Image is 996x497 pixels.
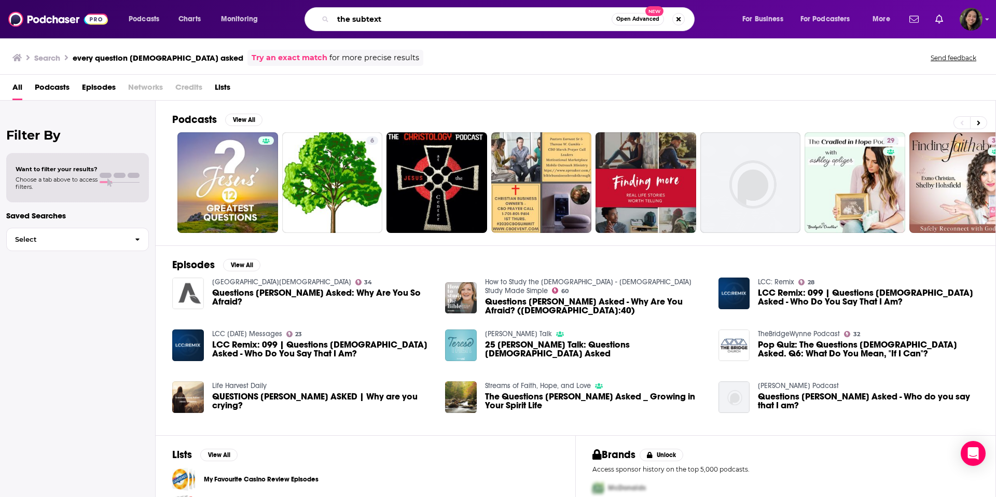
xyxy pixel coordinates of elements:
[7,236,127,243] span: Select
[333,11,612,27] input: Search podcasts, credits, & more...
[172,258,260,271] a: EpisodesView All
[485,340,706,358] a: 25 Terese Talk: Questions Jesus Asked
[212,392,433,410] a: QUESTIONS JESUS ASKED | Why are you crying?
[329,52,419,64] span: for more precise results
[364,280,372,285] span: 34
[366,136,378,145] a: 6
[758,340,979,358] a: Pop Quiz: The Questions Jesus Asked. Q6: What Do You Mean, "If I Can"?
[645,6,664,16] span: New
[12,79,22,100] span: All
[82,79,116,100] a: Episodes
[794,11,865,27] button: open menu
[853,332,860,337] span: 32
[485,297,706,315] span: Questions [PERSON_NAME] Asked - Why Are You Afraid? ([DEMOGRAPHIC_DATA]:40)
[485,381,591,390] a: Streams of Faith, Hope, and Love
[212,329,282,338] a: LCC Sunday Messages
[221,12,258,26] span: Monitoring
[485,340,706,358] span: 25 [PERSON_NAME] Talk: Questions [DEMOGRAPHIC_DATA] Asked
[865,11,903,27] button: open menu
[172,278,204,309] img: Questions Jesus Asked: Why Are You So Afraid?
[961,441,986,466] div: Open Intercom Messenger
[960,8,983,31] span: Logged in as BroadleafBooks2
[445,329,477,361] img: 25 Terese Talk: Questions Jesus Asked
[223,259,260,271] button: View All
[592,465,979,473] p: Access sponsor history on the top 5,000 podcasts.
[485,392,706,410] a: The Questions Jesus Asked _ Growing in Your Spirit Life
[887,136,894,146] span: 29
[215,79,230,100] a: Lists
[172,467,196,491] a: My Favourite Casino Review Episodes
[252,52,327,64] a: Try an exact match
[758,278,794,286] a: LCC: Remix
[212,340,433,358] a: LCC Remix: 099 | Questions Jesus Asked - Who Do You Say That I Am?
[214,11,271,27] button: open menu
[172,11,207,27] a: Charts
[485,329,552,338] a: Terese Talk
[758,392,979,410] span: Questions [PERSON_NAME] Asked - Who do you say that I am?
[172,329,204,361] img: LCC Remix: 099 | Questions Jesus Asked - Who Do You Say That I Am?
[905,10,923,28] a: Show notifications dropdown
[129,12,159,26] span: Podcasts
[616,17,659,22] span: Open Advanced
[6,211,149,220] p: Saved Searches
[718,381,750,413] img: Questions Jesus Asked - Who do you say that I am?
[6,128,149,143] h2: Filter By
[34,53,60,63] h3: Search
[800,12,850,26] span: For Podcasters
[282,132,383,233] a: 6
[928,53,979,62] button: Send feedback
[212,381,267,390] a: Life Harvest Daily
[178,12,201,26] span: Charts
[485,392,706,410] span: The Questions [PERSON_NAME] Asked _ Growing in Your Spirit Life
[735,11,796,27] button: open menu
[561,289,569,294] span: 60
[718,278,750,309] img: LCC Remix: 099 | Questions Jesus Asked - Who Do You Say That I Am?
[758,392,979,410] a: Questions Jesus Asked - Who do you say that I am?
[212,288,433,306] a: Questions Jesus Asked: Why Are You So Afraid?
[200,449,238,461] button: View All
[445,381,477,413] a: The Questions Jesus Asked _ Growing in Your Spirit Life
[6,228,149,251] button: Select
[844,331,860,337] a: 32
[172,113,217,126] h2: Podcasts
[805,132,905,233] a: 29
[640,449,684,461] button: Unlock
[121,11,173,27] button: open menu
[552,287,569,294] a: 60
[212,392,433,410] span: QUESTIONS [PERSON_NAME] ASKED | Why are you crying?
[73,53,243,63] h3: every question [DEMOGRAPHIC_DATA] asked
[172,113,262,126] a: PodcastsView All
[718,329,750,361] img: Pop Quiz: The Questions Jesus Asked. Q6: What Do You Mean, "If I Can"?
[960,8,983,31] img: User Profile
[172,381,204,413] a: QUESTIONS JESUS ASKED | Why are you crying?
[204,474,319,485] a: My Favourite Casino Review Episodes
[286,331,302,337] a: 23
[172,258,215,271] h2: Episodes
[445,282,477,314] img: Questions Jesus Asked - Why Are You Afraid? (Mark 4:40)
[8,9,108,29] a: Podchaser - Follow, Share and Rate Podcasts
[758,288,979,306] span: LCC Remix: 099 | Questions [DEMOGRAPHIC_DATA] Asked - Who Do You Say That I Am?
[212,340,433,358] span: LCC Remix: 099 | Questions [DEMOGRAPHIC_DATA] Asked - Who Do You Say That I Am?
[128,79,163,100] span: Networks
[370,136,374,146] span: 6
[212,278,351,286] a: Arbor Church
[758,381,839,390] a: Jim Parsons Podcast
[883,136,898,145] a: 29
[212,288,433,306] span: Questions [PERSON_NAME] Asked: Why Are You So Afraid?
[355,279,372,285] a: 34
[16,165,98,173] span: Want to filter your results?
[485,278,691,295] a: How to Study the Bible - Bible Study Made Simple
[175,79,202,100] span: Credits
[485,297,706,315] a: Questions Jesus Asked - Why Are You Afraid? (Mark 4:40)
[798,279,814,285] a: 28
[612,13,664,25] button: Open AdvancedNew
[35,79,70,100] span: Podcasts
[314,7,704,31] div: Search podcasts, credits, & more...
